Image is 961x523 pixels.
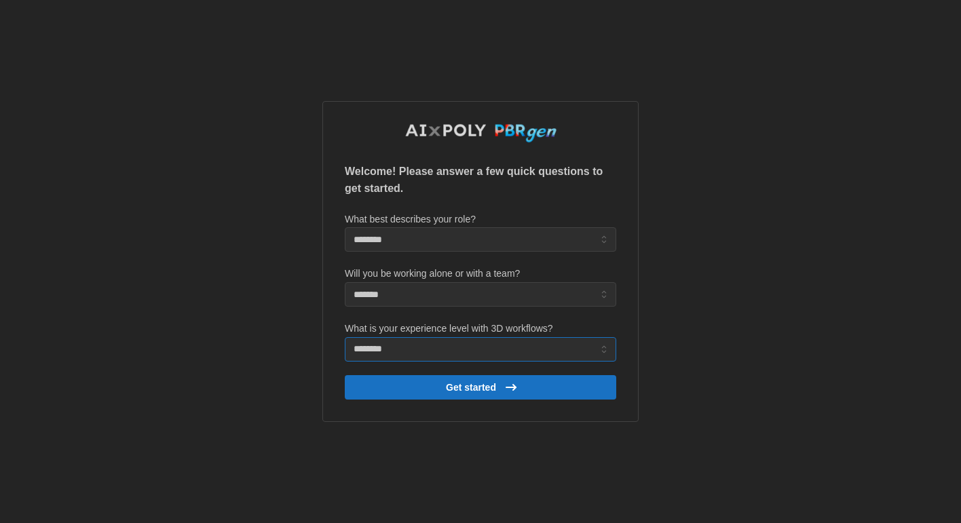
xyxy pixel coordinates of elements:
[345,267,520,282] label: Will you be working alone or with a team?
[345,163,616,197] p: Welcome! Please answer a few quick questions to get started.
[345,212,476,227] label: What best describes your role?
[404,123,557,143] img: AIxPoly PBRgen
[345,322,553,336] label: What is your experience level with 3D workflows?
[345,375,616,400] button: Get started
[446,376,496,399] span: Get started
